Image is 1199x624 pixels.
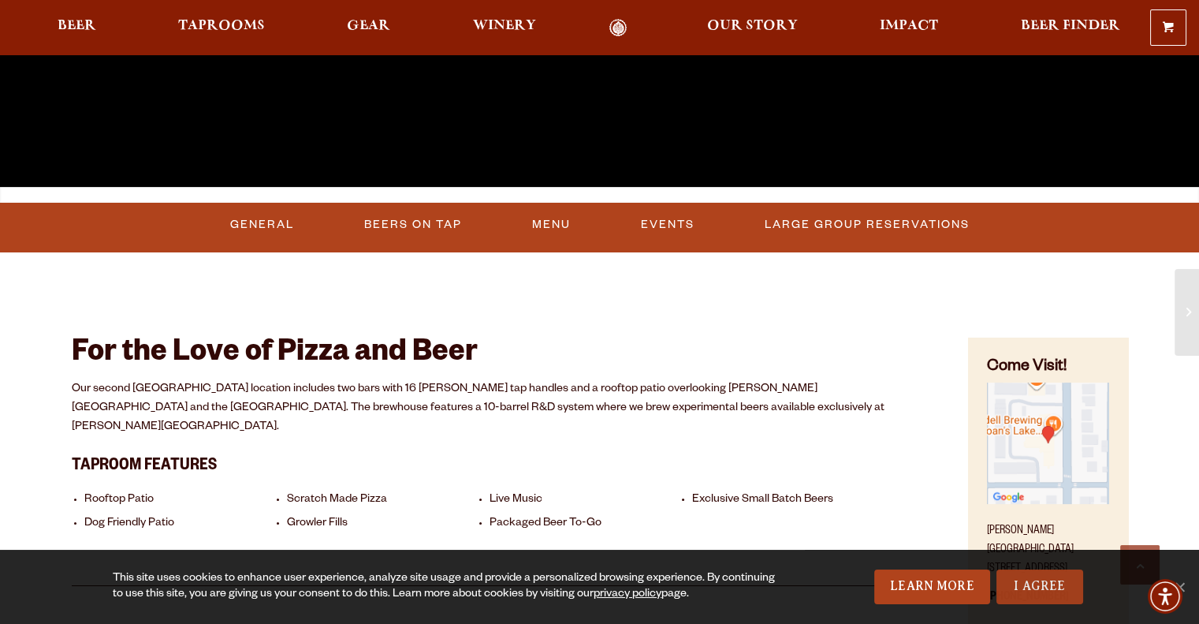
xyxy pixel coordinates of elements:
a: I Agree [996,570,1083,604]
span: Beer [58,20,96,32]
a: Taprooms [168,19,275,37]
a: Winery [463,19,546,37]
a: Beer Finder [1010,19,1130,37]
a: Large Group Reservations [758,207,976,243]
li: Packaged Beer To-Go [490,517,684,532]
a: Menu [526,207,577,243]
a: Impact [869,19,948,37]
li: Scratch Made Pizza [287,493,482,508]
h3: Taproom Features [72,447,929,480]
a: Beer [47,19,106,37]
span: Taprooms [178,20,265,32]
a: Learn More [874,570,990,604]
li: Exclusive Small Batch Beers [692,493,887,508]
a: Beers On Tap [358,207,468,243]
h2: For the Love of Pizza and Beer [72,338,929,372]
a: Odell Home [589,19,648,37]
li: Rooftop Patio [84,493,279,508]
p: [PERSON_NAME][GEOGRAPHIC_DATA] [STREET_ADDRESS] [987,513,1108,579]
span: Our Story [707,20,798,32]
a: Events [635,207,701,243]
div: Accessibility Menu [1148,579,1182,614]
a: General [224,207,300,243]
a: Scroll to top [1120,545,1160,585]
p: Our second [GEOGRAPHIC_DATA] location includes two bars with 16 [PERSON_NAME] tap handles and a r... [72,380,929,437]
h4: Come Visit! [987,357,1108,379]
a: Gear [337,19,400,37]
a: Our Story [697,19,808,37]
img: Small thumbnail of location on map [987,383,1108,504]
span: Gear [347,20,390,32]
div: This site uses cookies to enhance user experience, analyze site usage and provide a personalized ... [113,571,785,603]
span: Impact [880,20,938,32]
li: Dog Friendly Patio [84,517,279,532]
li: Growler Fills [287,517,482,532]
li: Live Music [490,493,684,508]
span: Beer Finder [1020,20,1119,32]
a: privacy policy [594,589,661,601]
a: Find on Google Maps (opens in a new window) [987,383,1108,514]
span: Winery [473,20,536,32]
